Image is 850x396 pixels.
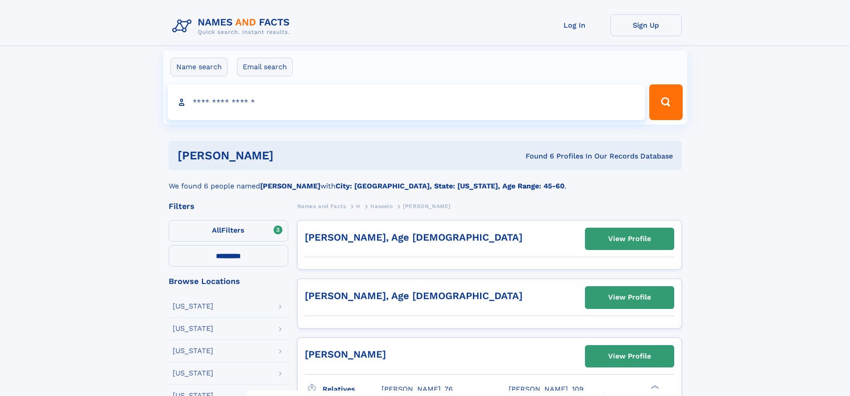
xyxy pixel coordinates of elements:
div: [US_STATE] [173,303,213,310]
label: Email search [237,58,293,76]
label: Name search [170,58,228,76]
span: H [356,203,361,209]
span: [PERSON_NAME] [403,203,451,209]
span: Hasselo [370,203,393,209]
a: Log In [539,14,610,36]
img: Logo Names and Facts [169,14,297,38]
a: H [356,200,361,212]
a: Hasselo [370,200,393,212]
a: [PERSON_NAME] [305,349,386,360]
a: [PERSON_NAME], Age [DEMOGRAPHIC_DATA] [305,232,522,243]
div: [US_STATE] [173,325,213,332]
div: We found 6 people named with . [169,170,682,192]
b: City: [GEOGRAPHIC_DATA], State: [US_STATE], Age Range: 45-60 [336,182,564,190]
div: View Profile [608,287,651,308]
a: [PERSON_NAME], 76 [381,384,453,394]
b: [PERSON_NAME] [260,182,320,190]
div: [US_STATE] [173,370,213,377]
a: Sign Up [610,14,682,36]
div: Filters [169,202,288,210]
a: View Profile [585,228,674,250]
a: [PERSON_NAME], 109 [509,384,584,394]
a: View Profile [585,287,674,308]
h1: [PERSON_NAME] [178,150,400,161]
div: [US_STATE] [173,347,213,354]
button: Search Button [649,84,682,120]
a: Names and Facts [297,200,346,212]
a: View Profile [585,346,674,367]
div: View Profile [608,346,651,367]
div: Found 6 Profiles In Our Records Database [399,151,673,161]
span: All [212,226,221,234]
div: Browse Locations [169,277,288,285]
label: Filters [169,220,288,242]
div: ❯ [649,384,659,390]
a: [PERSON_NAME], Age [DEMOGRAPHIC_DATA] [305,290,522,301]
input: search input [168,84,646,120]
div: View Profile [608,229,651,249]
